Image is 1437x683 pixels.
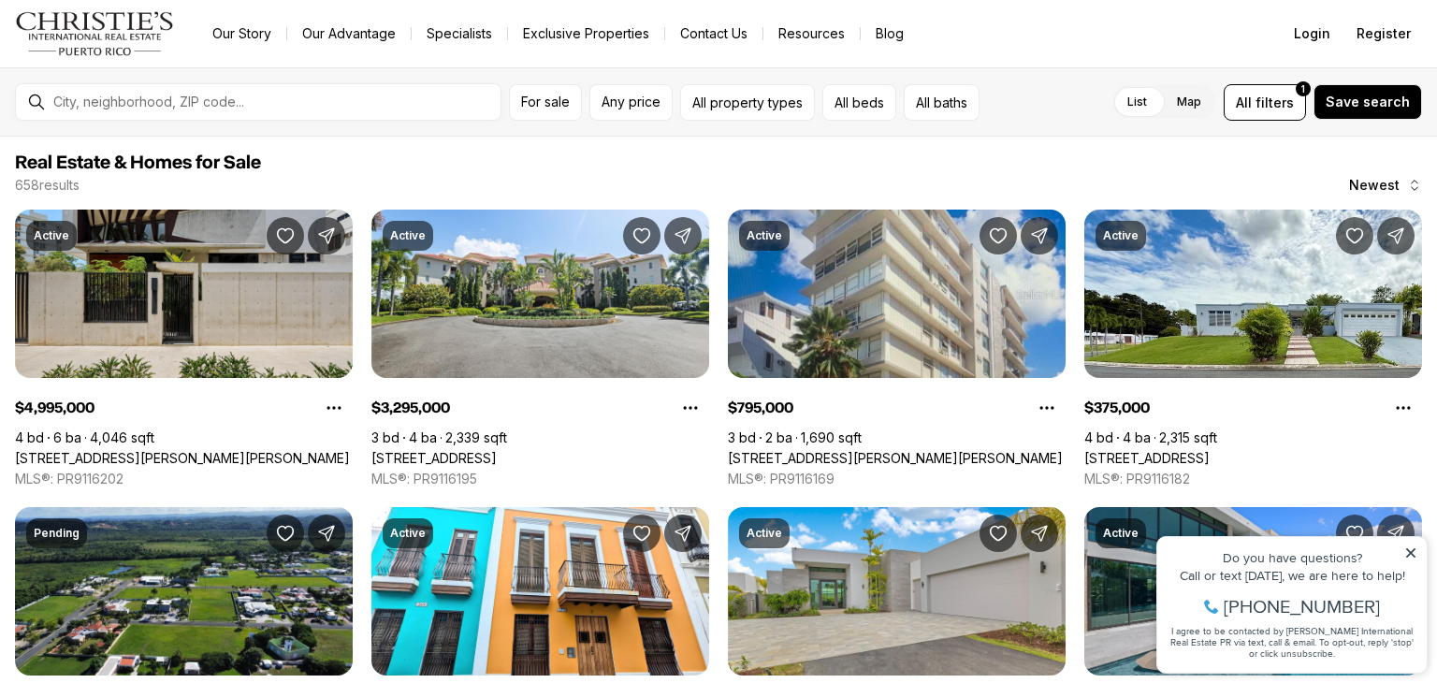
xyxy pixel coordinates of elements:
p: Active [1103,526,1139,541]
button: Allfilters1 [1224,84,1306,121]
img: logo [15,11,175,56]
button: Property options [672,389,709,427]
button: Any price [589,84,673,121]
a: 69 SANTIAGO IGLESIA #5A, SAN JUAN PR, 00907 [728,450,1063,467]
span: I agree to be contacted by [PERSON_NAME] International Real Estate PR via text, call & email. To ... [23,115,267,151]
span: Login [1294,26,1330,41]
p: Active [1103,228,1139,243]
a: Specialists [412,21,507,47]
button: Share Property [664,217,702,254]
a: 1 URB LAS QUINTAS #D 5, BAYAMON PR, 00956 [1084,450,1210,467]
button: All baths [904,84,980,121]
button: Login [1283,15,1342,52]
span: All [1236,93,1252,112]
p: Active [390,228,426,243]
button: Save Property: 271 CALLE DE LA LUNA #3F [623,515,660,552]
button: Share Property [308,217,345,254]
button: Contact Us [665,21,762,47]
a: Resources [763,21,860,47]
button: Save Property: 69 SANTIAGO IGLESIA #5A [980,217,1017,254]
label: Map [1162,85,1216,119]
p: Active [747,526,782,541]
button: All beds [822,84,896,121]
button: All property types [680,84,815,121]
div: Do you have questions? [20,42,270,55]
label: List [1112,85,1162,119]
span: filters [1256,93,1294,112]
span: Any price [602,94,660,109]
a: Blog [861,21,919,47]
button: Save Property: 59 THE ISLES [980,515,1017,552]
button: Save Property: sevilla Street HACIENDA EL MOLINO #E14 [267,515,304,552]
a: 500 PLANTATION VILLAGE DRIVE #2-308, DORADO PR, 00646 [371,450,497,467]
p: Pending [34,526,80,541]
div: Call or text [DATE], we are here to help! [20,60,270,73]
p: Active [34,228,69,243]
button: Save search [1314,84,1422,120]
button: Share Property [1021,515,1058,552]
button: Share Property [664,515,702,552]
span: 1 [1301,81,1305,96]
a: Our Story [197,21,286,47]
button: Save Property: 500 PLANTATION VILLAGE DRIVE #2-308 [623,217,660,254]
button: Share Property [1377,217,1415,254]
button: Save Property: 1 URB LAS QUINTAS #D 5 [1336,217,1373,254]
span: Real Estate & Homes for Sale [15,153,261,172]
a: 1211 LUCHETTI, SAN JUAN PR, 00907 [15,450,350,467]
span: Register [1357,26,1411,41]
p: Active [390,526,426,541]
button: For sale [509,84,582,121]
a: Exclusive Properties [508,21,664,47]
span: Newest [1349,178,1400,193]
a: Our Advantage [287,21,411,47]
span: Save search [1326,94,1410,109]
p: 658 results [15,178,80,193]
span: For sale [521,94,570,109]
button: Newest [1338,167,1433,204]
button: Property options [1028,389,1066,427]
button: Share Property [308,515,345,552]
span: [PHONE_NUMBER] [77,88,233,107]
button: Share Property [1021,217,1058,254]
button: Property options [315,389,353,427]
p: Active [747,228,782,243]
button: Save Property: 1211 LUCHETTI [267,217,304,254]
button: Register [1345,15,1422,52]
button: Property options [1385,389,1422,427]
